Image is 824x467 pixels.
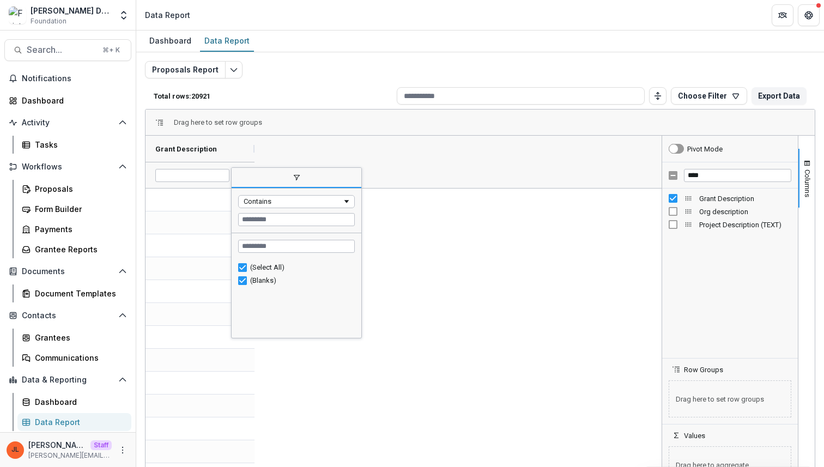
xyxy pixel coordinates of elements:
[17,413,131,431] a: Data Report
[671,87,747,105] button: Choose Filter
[699,195,791,203] span: Grant Description
[145,31,196,52] a: Dashboard
[28,451,112,460] p: [PERSON_NAME][EMAIL_ADDRESS][DOMAIN_NAME]
[4,371,131,389] button: Open Data & Reporting
[699,221,791,229] span: Project Description (TEXT)
[699,208,791,216] span: Org description
[35,203,123,215] div: Form Builder
[200,33,254,48] div: Data Report
[4,92,131,110] a: Dashboard
[174,118,262,126] span: Drag here to set row groups
[11,446,19,453] div: Jeanne Locker
[200,31,254,52] a: Data Report
[31,16,66,26] span: Foundation
[174,118,262,126] div: Row Groups
[22,74,127,83] span: Notifications
[22,311,114,320] span: Contacts
[27,45,96,55] span: Search...
[238,213,355,226] input: Filter Value
[662,374,798,424] div: Row Groups
[17,329,131,347] a: Grantees
[145,61,226,78] button: Proposals Report
[684,169,791,182] input: Filter Columns Input
[35,223,123,235] div: Payments
[22,118,114,128] span: Activity
[141,7,195,23] nav: breadcrumb
[31,5,112,16] div: [PERSON_NAME] Data Sandbox
[232,261,361,287] div: Filter List
[155,145,217,153] span: Grant Description
[772,4,793,26] button: Partners
[116,444,129,457] button: More
[244,197,342,205] div: Contains
[662,192,798,231] div: Column List 3 Columns
[90,440,112,450] p: Staff
[669,380,791,417] span: Drag here to set row groups
[4,158,131,175] button: Open Workflows
[35,139,123,150] div: Tasks
[35,416,123,428] div: Data Report
[225,61,243,78] button: Edit selected report
[17,284,131,302] a: Document Templates
[238,240,355,253] input: Search filter values
[4,114,131,131] button: Open Activity
[662,192,798,205] div: Grant Description Column
[17,136,131,154] a: Tasks
[798,4,820,26] button: Get Help
[250,276,352,284] div: (Blanks)
[145,9,190,21] div: Data Report
[752,87,807,105] button: Export Data
[100,44,122,56] div: ⌘ + K
[35,244,123,255] div: Grantee Reports
[35,396,123,408] div: Dashboard
[154,92,392,100] p: Total rows: 20921
[4,307,131,324] button: Open Contacts
[4,70,131,87] button: Notifications
[35,183,123,195] div: Proposals
[4,39,131,61] button: Search...
[250,263,352,271] div: (Select All)
[17,200,131,218] a: Form Builder
[687,145,723,153] div: Pivot Mode
[232,168,361,188] span: filter
[17,349,131,367] a: Communications
[649,87,667,105] button: Toggle auto height
[145,33,196,48] div: Dashboard
[684,366,723,374] span: Row Groups
[116,4,131,26] button: Open entity switcher
[4,263,131,280] button: Open Documents
[22,375,114,385] span: Data & Reporting
[662,205,798,218] div: Org description Column
[17,220,131,238] a: Payments
[35,288,123,299] div: Document Templates
[17,240,131,258] a: Grantee Reports
[35,352,123,363] div: Communications
[17,393,131,411] a: Dashboard
[662,218,798,231] div: Project Description (TEXT) Column
[9,7,26,24] img: Frist Data Sandbox
[155,169,229,182] input: Grant Description Filter Input
[28,439,86,451] p: [PERSON_NAME]
[22,162,114,172] span: Workflows
[238,195,355,208] div: Filtering operator
[684,432,705,440] span: Values
[22,267,114,276] span: Documents
[17,180,131,198] a: Proposals
[803,169,811,197] span: Columns
[231,167,362,338] div: Column Menu
[35,332,123,343] div: Grantees
[22,95,123,106] div: Dashboard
